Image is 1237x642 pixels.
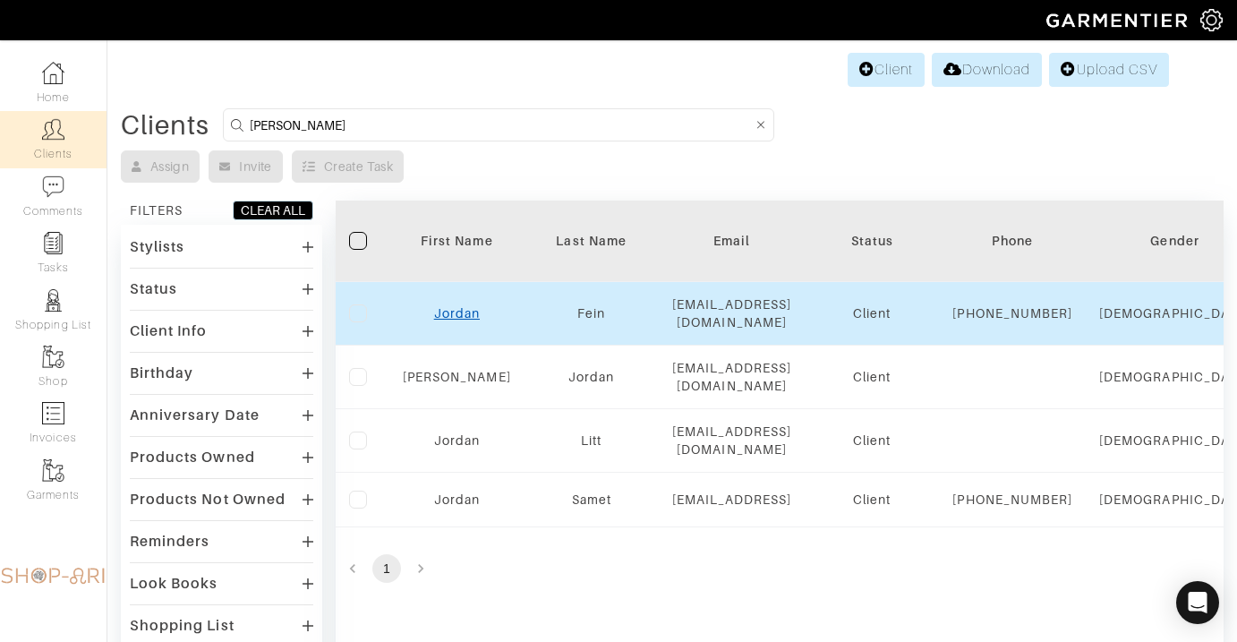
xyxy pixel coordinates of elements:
div: FILTERS [130,201,183,219]
img: comment-icon-a0a6a9ef722e966f86d9cbdc48e553b5cf19dbc54f86b18d962a5391bc8f6eb6.png [42,175,64,198]
div: [PHONE_NUMBER] [952,304,1072,322]
th: Toggle SortBy [525,201,659,282]
th: Toggle SortBy [389,201,525,282]
div: Open Intercom Messenger [1176,581,1219,624]
img: garmentier-logo-header-white-b43fb05a5012e4ada735d5af1a66efaba907eab6374d6393d1fbf88cb4ef424d.png [1037,4,1200,36]
div: Client Info [130,322,208,340]
div: First Name [403,232,511,250]
a: Jordan [568,370,614,384]
div: [EMAIL_ADDRESS] [672,491,792,509]
div: Client [818,304,926,322]
img: garments-icon-b7da505a4dc4fd61783c78ac3ca0ef83fa9d6f193b1c9dc38574b1d14d53ca28.png [42,459,64,482]
div: CLEAR ALL [241,201,305,219]
img: stylists-icon-eb353228a002819b7ec25b43dbf5f0378dd9e0616d9560372ff212230b889e62.png [42,289,64,312]
a: Jordan [434,433,480,448]
div: [EMAIL_ADDRESS][DOMAIN_NAME] [672,295,792,331]
img: gear-icon-white-bd11855cb880d31180b6d7d6211b90ccbf57a29d726f0c71d8c61bd08dd39cc2.png [1200,9,1223,31]
input: Search by name, email, phone, city, or state [250,114,753,136]
div: Status [130,280,177,298]
div: [PHONE_NUMBER] [952,491,1072,509]
img: reminder-icon-8004d30b9f0a5d33ae49ab947aed9ed385cf756f9e5892f1edd6e32f2345188e.png [42,232,64,254]
div: Last Name [538,232,645,250]
div: Client [818,491,926,509]
div: Shopping List [130,617,235,635]
a: Fein [577,306,605,321]
button: CLEAR ALL [233,201,313,220]
div: Client [818,432,926,449]
div: Email [672,232,792,250]
div: Status [818,232,926,250]
img: clients-icon-6bae9207a08558b7cb47a8932f037763ab4055f8c8b6bfacd5dc20c3e0201464.png [42,118,64,141]
a: [PERSON_NAME] [403,370,511,384]
img: dashboard-icon-dbcd8f5a0b271acd01030246c82b418ddd0df26cd7fceb0bd07c9910d44c42f6.png [42,62,64,84]
div: Reminders [130,533,209,551]
a: Upload CSV [1049,53,1169,87]
a: Litt [581,433,601,448]
div: Clients [121,116,209,134]
div: Products Not Owned [130,491,286,509]
div: [EMAIL_ADDRESS][DOMAIN_NAME] [672,423,792,458]
a: Download [932,53,1042,87]
div: [EMAIL_ADDRESS][DOMAIN_NAME] [672,359,792,395]
img: orders-icon-0abe47150d42831381b5fb84f609e132dff9fe21cb692f30cb5eec754e2cba89.png [42,402,64,424]
a: Samet [572,492,611,507]
a: Jordan [434,306,480,321]
nav: pagination navigation [336,554,1224,583]
img: garments-icon-b7da505a4dc4fd61783c78ac3ca0ef83fa9d6f193b1c9dc38574b1d14d53ca28.png [42,346,64,368]
div: Phone [952,232,1072,250]
a: Client [848,53,925,87]
th: Toggle SortBy [805,201,939,282]
div: Look Books [130,575,218,593]
a: Jordan [434,492,480,507]
div: Birthday [130,364,193,382]
button: page 1 [372,554,401,583]
div: Client [818,368,926,386]
div: Stylists [130,238,184,256]
div: Products Owned [130,449,255,467]
div: Anniversary Date [130,407,260,424]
